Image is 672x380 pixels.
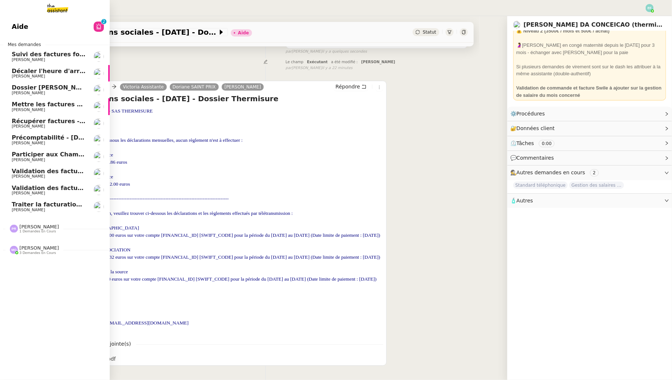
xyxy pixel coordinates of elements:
[307,60,328,64] span: Exécutant
[507,151,672,165] div: 💬Commentaires
[10,246,18,254] img: svg
[67,94,384,104] h4: Déclarations sociales - [DATE] - Dossier Thermisure
[12,21,28,32] span: Aide
[507,194,672,208] div: 🧴Autres
[222,84,264,90] a: [PERSON_NAME]
[516,28,609,34] strong: 💰 Niveau 2 (3500€ / mois et 500€ / achat)
[517,140,534,146] span: Tâches
[94,168,104,179] img: users%2FSg6jQljroSUGpSfKFUOPmUmNaZ23%2Favatar%2FUntitled.png
[94,118,104,129] img: users%2FME7CwGhkVpexbSaUxoFyX6OhGQk2%2Favatar%2Fe146a5d2-1708-490f-af4b-78e736222863
[12,118,115,125] span: Récupérer factures - août 2025
[322,49,367,55] span: il y a quelques secondes
[94,185,104,195] img: users%2FSg6jQljroSUGpSfKFUOPmUmNaZ23%2Favatar%2FUntitled.png
[507,136,672,151] div: ⏲️Tâches 0:00
[516,42,663,56] div: 🤰[PERSON_NAME] en congé maternité depuis le [DATE] pour 3 mois - échanger avec [PERSON_NAME] pour...
[12,84,93,91] span: Dossier [PERSON_NAME]
[12,124,45,129] span: [PERSON_NAME]
[513,182,568,189] span: Standard téléphonique
[94,102,104,112] img: users%2FSg6jQljroSUGpSfKFUOPmUmNaZ23%2Favatar%2FUntitled.png
[66,28,218,36] span: Déclarations sociales - [DATE] - Dossier Thermisure
[510,198,533,204] span: 🧴
[19,229,56,233] span: 1 demandes en cours
[94,152,104,162] img: users%2FSg6jQljroSUGpSfKFUOPmUmNaZ23%2Favatar%2FUntitled.png
[510,140,561,146] span: ⏲️
[12,191,45,195] span: [PERSON_NAME]
[67,107,384,334] div: Dossier : Thermisure - SAS THERMISURE Bonjour, Veuillez trouver ci-dessous les déclarations mensu...
[335,83,360,90] span: Répondre
[3,41,45,48] span: Mes demandes
[517,111,545,117] span: Procédures
[12,134,93,141] span: Précomptabilité - [DATE]
[19,224,59,229] span: [PERSON_NAME]
[510,170,602,175] span: 🕵️
[517,125,555,131] span: Données client
[286,49,292,55] span: par
[12,157,45,162] span: [PERSON_NAME]
[12,51,223,58] span: Suivi des factures fournisseurs en attente de paiement - [DATE]
[12,101,129,108] span: Mettre les factures dans Pennylane
[423,30,436,35] span: Statut
[510,124,558,133] span: 🔐
[12,168,168,175] span: Validation des factures consultants - août 2025
[517,155,554,161] span: Commentaires
[510,110,548,118] span: ⚙️
[361,60,395,64] span: [PERSON_NAME]
[102,19,105,26] p: 2
[12,151,170,158] span: Participer aux Champions de la Croissance 2026
[12,57,45,62] span: [PERSON_NAME]
[12,74,45,79] span: [PERSON_NAME]
[507,166,672,180] div: 🕵️Autres demandes en cours 2
[513,21,521,29] img: users%2FhitvUqURzfdVsA8TDJwjiRfjLnH2%2Favatar%2Flogo-thermisure.png
[286,65,292,71] span: par
[333,83,369,91] button: Répondre
[507,107,672,121] div: ⚙️Procédures
[517,170,585,175] span: Autres demandes en cours
[517,198,533,204] span: Autres
[120,84,166,90] a: Victoria Assistante
[539,140,555,147] nz-tag: 0:00
[507,121,672,136] div: 🔐Données client
[286,49,367,55] small: [PERSON_NAME]
[12,185,172,191] span: Validation des factures consultants - juillet 2025
[94,135,104,145] img: users%2FlEKjZHdPaYMNgwXp1mLJZ8r8UFs1%2Favatar%2F1e03ee85-bb59-4f48-8ffa-f076c2e8c285
[19,251,56,255] span: 3 demandes en cours
[94,68,104,79] img: users%2FSg6jQljroSUGpSfKFUOPmUmNaZ23%2Favatar%2FUntitled.png
[101,19,106,24] nz-badge-sup: 2
[12,107,45,112] span: [PERSON_NAME]
[516,63,663,77] div: Si plusieurs demandes de virement sont sur le dash les attribuer à la même assistante (double-aut...
[12,208,45,212] span: [PERSON_NAME]
[322,65,353,71] span: il y a 22 minutes
[94,202,104,212] img: users%2FSg6jQljroSUGpSfKFUOPmUmNaZ23%2Favatar%2FUntitled.png
[569,182,624,189] span: Gestion des salaires - août 2025
[94,52,104,62] img: users%2FSg6jQljroSUGpSfKFUOPmUmNaZ23%2Favatar%2FUntitled.png
[12,174,45,179] span: [PERSON_NAME]
[516,85,661,98] strong: Validation de commande et facture Swile à ajouter sur la gestion de salaire du mois concerné
[170,84,219,90] a: Doriane SAINT PRIX
[94,85,104,95] img: users%2FSg6jQljroSUGpSfKFUOPmUmNaZ23%2Favatar%2FUntitled.png
[286,60,304,64] span: Le champ
[19,245,59,251] span: [PERSON_NAME]
[12,141,45,145] span: [PERSON_NAME]
[286,65,353,71] small: [PERSON_NAME]
[590,169,599,176] nz-tag: 2
[10,225,18,233] img: svg
[12,91,45,95] span: [PERSON_NAME]
[12,68,122,75] span: Décaler l'heure d'arrivée à 12h00
[238,31,249,35] div: Aide
[331,60,358,64] span: a été modifié :
[646,4,654,12] img: svg
[510,155,557,161] span: 💬
[12,201,105,208] span: Traiter la facturation [DATE]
